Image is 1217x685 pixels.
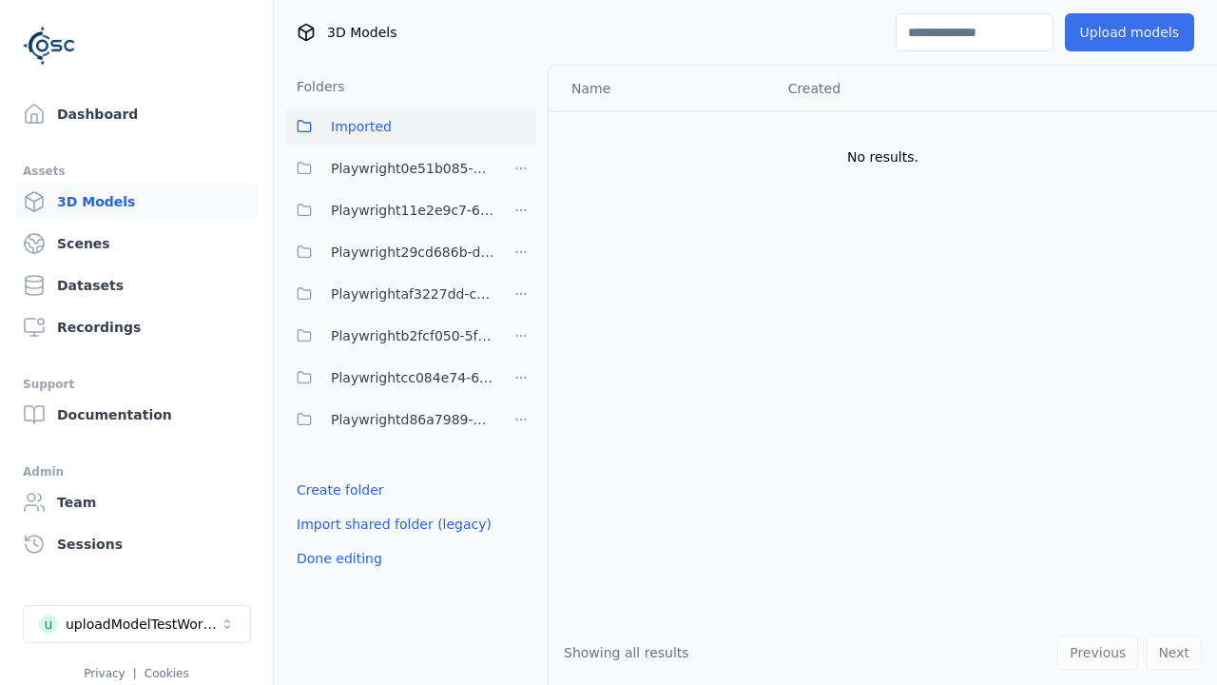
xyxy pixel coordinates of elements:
span: Showing all results [564,645,689,660]
a: Recordings [15,308,258,346]
button: Playwrightb2fcf050-5f27-47cb-87c2-faf00259dd62 [285,317,494,355]
span: Playwrightaf3227dd-cec8-46a2-ae8b-b3eddda3a63a [331,283,494,305]
div: Support [23,373,250,396]
th: Created [773,66,1002,111]
a: Privacy [84,667,125,680]
button: Playwrightaf3227dd-cec8-46a2-ae8b-b3eddda3a63a [285,275,494,313]
span: | [133,667,137,680]
button: Playwrightcc084e74-6bd9-4f7e-8d69-516a74321fe7 [285,359,494,397]
span: 3D Models [327,23,396,42]
button: Playwright29cd686b-d0c9-4777-aa54-1065c8c7cee8 [285,233,494,271]
a: Cookies [145,667,189,680]
a: Sessions [15,525,258,563]
a: Scenes [15,225,258,263]
button: Create folder [285,473,396,507]
button: Upload models [1065,13,1194,51]
span: Playwright11e2e9c7-6c23-4ce7-ac48-ea95a4ff6a43 [331,199,494,222]
span: Playwrightd86a7989-a27e-4cc3-9165-73b2f9dacd14 [331,408,494,431]
a: Team [15,483,258,521]
button: Playwright0e51b085-65e1-4c35-acc5-885a717d32f7 [285,149,494,187]
a: Create folder [297,480,384,499]
div: Assets [23,160,250,183]
div: u [39,615,58,634]
button: Import shared folder (legacy) [285,507,503,541]
a: Dashboard [15,95,258,133]
img: Logo [23,19,76,72]
span: Playwrightb2fcf050-5f27-47cb-87c2-faf00259dd62 [331,324,494,347]
td: No results. [549,111,1217,203]
button: Done editing [285,541,394,576]
a: Documentation [15,396,258,434]
th: Name [549,66,773,111]
a: Datasets [15,266,258,304]
span: Playwright29cd686b-d0c9-4777-aa54-1065c8c7cee8 [331,241,494,264]
button: Select a workspace [23,605,251,643]
h3: Folders [285,77,345,96]
a: Import shared folder (legacy) [297,515,492,534]
button: Playwrightd86a7989-a27e-4cc3-9165-73b2f9dacd14 [285,401,494,439]
div: Admin [23,460,250,483]
button: Imported [285,108,536,146]
span: Playwright0e51b085-65e1-4c35-acc5-885a717d32f7 [331,157,494,180]
span: Playwrightcc084e74-6bd9-4f7e-8d69-516a74321fe7 [331,366,494,389]
a: 3D Models [15,183,258,221]
button: Playwright11e2e9c7-6c23-4ce7-ac48-ea95a4ff6a43 [285,191,494,229]
span: Imported [331,115,392,138]
div: uploadModelTestWorkspace [66,615,220,634]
